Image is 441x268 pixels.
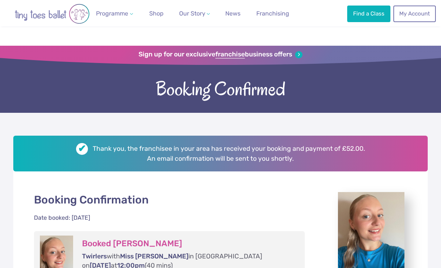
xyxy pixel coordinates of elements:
h2: Thank you, the franchisee in your area has received your booking and payment of £52.00. An email ... [13,136,428,171]
a: Shop [146,6,167,21]
img: tiny toes ballet [8,4,96,24]
strong: franchise [215,51,245,59]
span: Our Story [179,10,205,17]
a: Sign up for our exclusivefranchisebusiness offers [139,51,302,59]
a: News [222,6,243,21]
span: Shop [149,10,164,17]
a: Find a Class [347,6,390,22]
a: Programme [93,6,136,21]
span: Twirlers [82,253,107,260]
span: Programme [96,10,128,17]
span: Miss [PERSON_NAME] [120,253,188,260]
a: My Account [393,6,435,22]
a: Our Story [176,6,213,21]
p: Booking Confirmation [34,192,305,207]
span: Franchising [256,10,289,17]
div: Date booked: [DATE] [34,214,90,222]
h3: Booked [PERSON_NAME] [82,239,290,249]
a: Franchising [253,6,292,21]
span: News [225,10,240,17]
